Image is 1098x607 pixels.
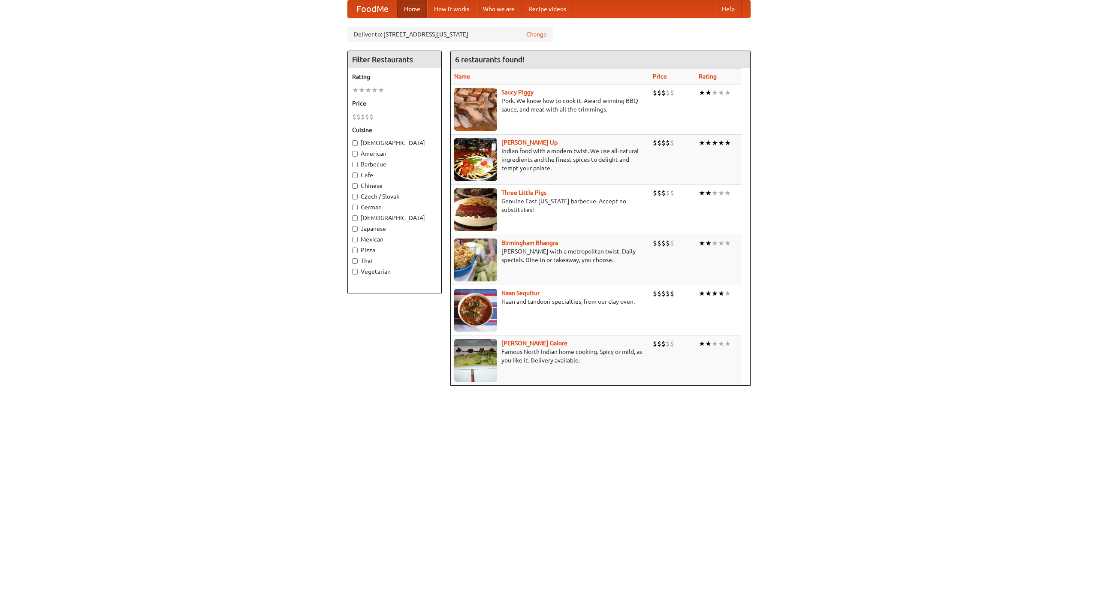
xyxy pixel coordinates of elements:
[670,188,674,198] li: $
[724,339,731,348] li: ★
[699,138,705,148] li: ★
[361,112,365,121] li: $
[653,289,657,298] li: $
[718,239,724,248] li: ★
[454,297,646,306] p: Naan and tandoori specialties, from our clay oven.
[699,239,705,248] li: ★
[352,226,358,232] input: Japanese
[476,0,522,18] a: Who we are
[454,339,497,382] img: currygalore.jpg
[352,171,437,179] label: Cafe
[670,88,674,97] li: $
[522,0,573,18] a: Recipe videos
[454,147,646,172] p: Indian food with a modern twist. We use all-natural ingredients and the finest spices to delight ...
[653,339,657,348] li: $
[724,188,731,198] li: ★
[699,289,705,298] li: ★
[352,151,358,157] input: American
[699,188,705,198] li: ★
[454,289,497,332] img: naansequitur.jpg
[670,239,674,248] li: $
[454,73,470,80] a: Name
[705,239,712,248] li: ★
[712,289,718,298] li: ★
[526,30,547,39] a: Change
[352,205,358,210] input: German
[712,339,718,348] li: ★
[352,139,437,147] label: [DEMOGRAPHIC_DATA]
[718,289,724,298] li: ★
[661,138,666,148] li: $
[653,239,657,248] li: $
[352,267,437,276] label: Vegetarian
[352,257,437,265] label: Thai
[724,239,731,248] li: ★
[352,181,437,190] label: Chinese
[454,197,646,214] p: Genuine East [US_STATE] barbecue. Accept no substitutes!
[397,0,427,18] a: Home
[371,85,378,95] li: ★
[661,188,666,198] li: $
[657,138,661,148] li: $
[352,149,437,158] label: American
[352,160,437,169] label: Barbecue
[352,172,358,178] input: Cafe
[501,290,540,296] b: Naan Sequitur
[666,289,670,298] li: $
[718,339,724,348] li: ★
[352,237,358,242] input: Mexican
[666,339,670,348] li: $
[501,189,546,196] a: Three Little Pigs
[501,239,558,246] a: Birmingham Bhangra
[705,138,712,148] li: ★
[699,339,705,348] li: ★
[352,99,437,108] h5: Price
[666,138,670,148] li: $
[352,248,358,253] input: Pizza
[427,0,476,18] a: How it works
[454,97,646,114] p: Pork. We know how to cook it. Award-winning BBQ sauce, and meat with all the trimmings.
[705,188,712,198] li: ★
[657,289,661,298] li: $
[454,247,646,264] p: [PERSON_NAME] with a metropolitan twist. Daily specials. Dine-in or takeaway, you choose.
[352,72,437,81] h5: Rating
[359,85,365,95] li: ★
[657,339,661,348] li: $
[454,188,497,231] img: littlepigs.jpg
[657,188,661,198] li: $
[501,340,567,347] a: [PERSON_NAME] Galore
[454,138,497,181] img: curryup.jpg
[378,85,384,95] li: ★
[352,214,437,222] label: [DEMOGRAPHIC_DATA]
[666,188,670,198] li: $
[653,73,667,80] a: Price
[666,88,670,97] li: $
[352,258,358,264] input: Thai
[712,239,718,248] li: ★
[712,88,718,97] li: ★
[352,246,437,254] label: Pizza
[454,88,497,131] img: saucy.jpg
[718,88,724,97] li: ★
[501,139,558,146] b: [PERSON_NAME] Up
[724,289,731,298] li: ★
[712,188,718,198] li: ★
[501,89,534,96] a: Saucy Piggy
[352,224,437,233] label: Japanese
[724,138,731,148] li: ★
[352,162,358,167] input: Barbecue
[347,27,553,42] div: Deliver to: [STREET_ADDRESS][US_STATE]
[718,138,724,148] li: ★
[670,138,674,148] li: $
[666,239,670,248] li: $
[657,88,661,97] li: $
[653,88,657,97] li: $
[705,289,712,298] li: ★
[718,188,724,198] li: ★
[699,73,717,80] a: Rating
[657,239,661,248] li: $
[365,85,371,95] li: ★
[670,339,674,348] li: $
